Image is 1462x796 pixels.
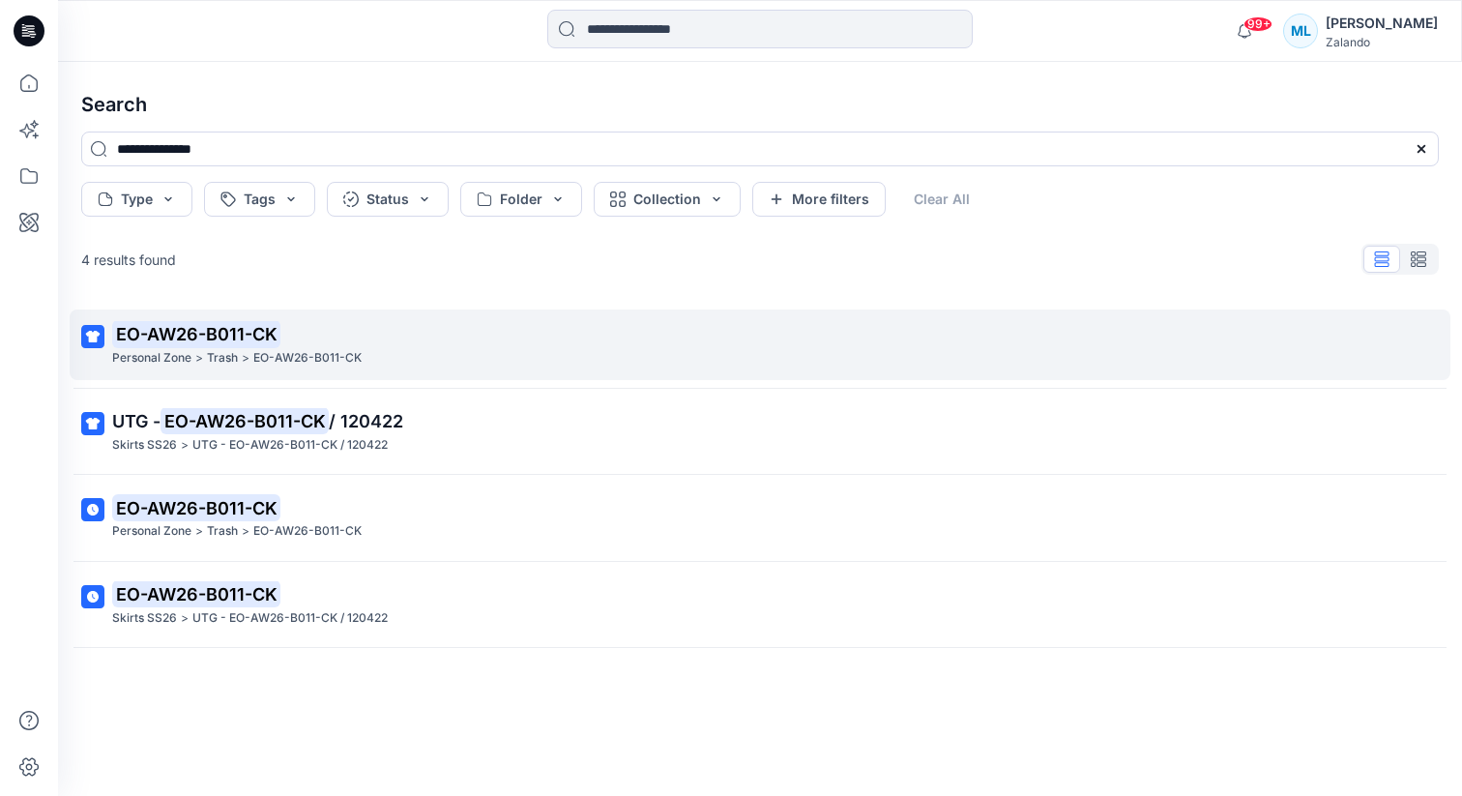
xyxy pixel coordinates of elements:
button: Collection [594,182,741,217]
p: Trash [207,348,238,369]
p: > [242,348,249,369]
p: UTG - EO-AW26-B011-CK / 120422 [192,435,388,456]
a: EO-AW26-B011-CKSkirts SS26>UTG - EO-AW26-B011-CK / 120422 [70,570,1450,640]
p: > [181,435,189,456]
span: 99+ [1243,16,1272,32]
a: EO-AW26-B011-CKPersonal Zone>Trash>EO-AW26-B011-CK [70,483,1450,553]
p: 4 results found [81,250,176,270]
button: Folder [460,182,582,217]
mark: EO-AW26-B011-CK [112,320,280,347]
p: EO-AW26-B011-CK [253,521,362,542]
button: Status [327,182,449,217]
h4: Search [66,77,1454,132]
p: > [195,521,203,542]
p: > [181,608,189,629]
span: UTG - [112,411,161,431]
div: [PERSON_NAME] [1326,12,1438,35]
p: Personal Zone [112,521,191,542]
p: UTG - EO-AW26-B011-CK / 120422 [192,608,388,629]
mark: EO-AW26-B011-CK [161,407,329,434]
p: Personal Zone [112,348,191,369]
button: Type [81,182,192,217]
a: EO-AW26-B011-CKPersonal Zone>Trash>EO-AW26-B011-CK [70,310,1450,380]
button: Tags [204,182,315,217]
p: EO-AW26-B011-CK [253,348,362,369]
span: / 120422 [329,411,403,431]
p: Skirts SS26 [112,435,177,456]
p: > [195,348,203,369]
p: Skirts SS26 [112,608,177,629]
mark: EO-AW26-B011-CK [112,580,280,607]
div: Zalando [1326,35,1438,49]
mark: EO-AW26-B011-CK [112,494,280,521]
p: > [242,521,249,542]
button: More filters [752,182,886,217]
a: UTG -EO-AW26-B011-CK/ 120422Skirts SS26>UTG - EO-AW26-B011-CK / 120422 [70,397,1450,467]
p: Trash [207,521,238,542]
div: ML [1283,14,1318,48]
